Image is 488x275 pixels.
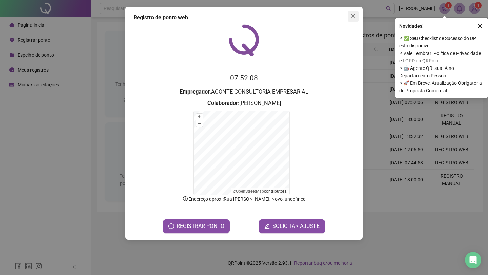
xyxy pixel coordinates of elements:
[168,223,174,229] span: clock-circle
[264,223,270,229] span: edit
[180,89,210,95] strong: Empregador
[233,189,287,194] li: © contributors.
[399,64,484,79] span: ⚬ 🤖 Agente QR: sua IA no Departamento Pessoal
[134,87,354,96] h3: : ACONTE CONSULTORIA EMPRESARIAL
[177,222,224,230] span: REGISTRAR PONTO
[350,14,356,19] span: close
[272,222,320,230] span: SOLICITAR AJUSTE
[196,120,203,127] button: –
[259,219,325,233] button: editSOLICITAR AJUSTE
[196,114,203,120] button: +
[236,189,264,194] a: OpenStreetMap
[163,219,230,233] button: REGISTRAR PONTO
[134,195,354,203] p: Endereço aprox. : Rua [PERSON_NAME], Novo, undefined
[399,35,484,50] span: ⚬ ✅ Seu Checklist de Sucesso do DP está disponível
[399,50,484,64] span: ⚬ Vale Lembrar: Política de Privacidade e LGPD na QRPoint
[134,14,354,22] div: Registro de ponto web
[465,252,481,268] div: Open Intercom Messenger
[399,79,484,94] span: ⚬ 🚀 Em Breve, Atualização Obrigatória de Proposta Comercial
[182,196,188,202] span: info-circle
[230,74,258,82] time: 07:52:08
[229,24,259,56] img: QRPoint
[134,99,354,108] h3: : [PERSON_NAME]
[348,11,359,22] button: Close
[477,24,482,28] span: close
[399,22,424,30] span: Novidades !
[207,100,238,106] strong: Colaborador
